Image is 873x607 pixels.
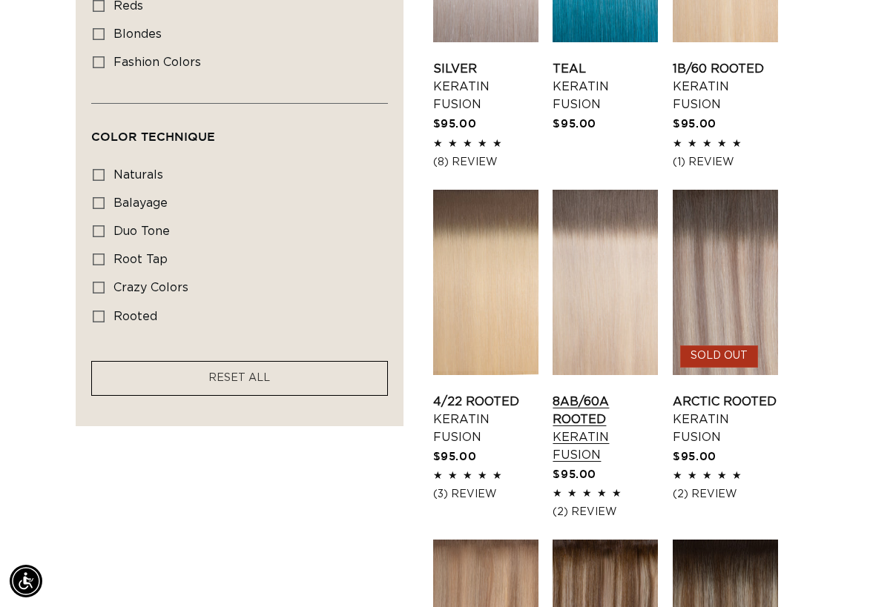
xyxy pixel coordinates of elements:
span: blondes [113,28,162,40]
span: Color Technique [91,130,215,143]
iframe: Chat Widget [799,536,873,607]
summary: Color Technique (0 selected) [91,104,388,157]
span: duo tone [113,225,170,237]
span: crazy colors [113,282,188,293]
span: naturals [113,169,163,181]
div: Accessibility Menu [10,565,42,597]
a: Silver Keratin Fusion [433,60,538,113]
a: 4/22 Rooted Keratin Fusion [433,393,538,446]
span: root tap [113,253,168,265]
span: fashion colors [113,56,201,68]
a: 8AB/60A Rooted Keratin Fusion [553,393,658,464]
span: RESET ALL [208,373,270,383]
a: Teal Keratin Fusion [553,60,658,113]
a: 1B/60 Rooted Keratin Fusion [673,60,778,113]
a: RESET ALL [208,369,270,388]
a: Arctic Rooted Keratin Fusion [673,393,778,446]
span: rooted [113,311,157,322]
span: balayage [113,197,168,209]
